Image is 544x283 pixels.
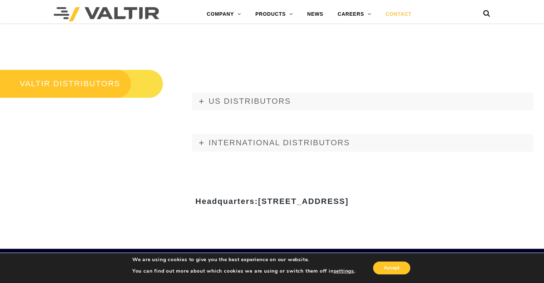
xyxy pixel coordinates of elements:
[373,262,410,274] button: Accept
[132,268,356,274] p: You can find out more about which cookies we are using or switch them off in .
[330,7,378,21] a: CAREERS
[300,7,330,21] a: NEWS
[54,7,159,21] img: Valtir
[333,268,354,274] button: settings
[195,197,348,206] strong: Headquarters:
[132,257,356,263] p: We are using cookies to give you the best experience on our website.
[248,7,300,21] a: PRODUCTS
[209,138,350,147] span: INTERNATIONAL DISTRIBUTORS
[192,134,533,152] a: INTERNATIONAL DISTRIBUTORS
[209,97,291,106] span: US DISTRIBUTORS
[378,7,419,21] a: CONTACT
[200,7,248,21] a: COMPANY
[258,197,348,206] span: [STREET_ADDRESS]
[192,92,533,110] a: US DISTRIBUTORS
